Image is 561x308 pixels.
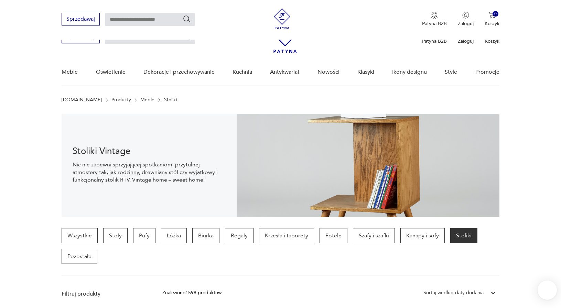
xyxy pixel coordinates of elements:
[422,38,447,44] p: Patyna B2B
[493,11,498,17] div: 0
[164,97,177,103] p: Stoliki
[162,289,222,297] div: Znaleziono 1598 produktów
[272,8,292,29] img: Patyna - sklep z meblami i dekoracjami vintage
[485,20,499,27] p: Koszyk
[458,20,474,27] p: Zaloguj
[103,228,128,243] a: Stoły
[62,17,100,22] a: Sprzedawaj
[133,228,155,243] a: Pufy
[353,228,395,243] a: Szafy i szafki
[488,12,495,19] img: Ikona koszyka
[485,38,499,44] p: Koszyk
[111,97,131,103] a: Produkty
[237,114,499,217] img: 2a258ee3f1fcb5f90a95e384ca329760.jpg
[422,20,447,27] p: Patyna B2B
[259,228,314,243] a: Krzesła i taborety
[431,12,438,19] img: Ikona medalu
[183,15,191,23] button: Szukaj
[423,289,484,297] div: Sortuj według daty dodania
[62,249,97,264] a: Pozostałe
[445,59,457,85] a: Style
[143,59,215,85] a: Dekoracje i przechowywanie
[475,59,499,85] a: Promocje
[161,228,187,243] a: Łóżka
[270,59,300,85] a: Antykwariat
[538,280,557,300] iframe: Smartsupp widget button
[458,12,474,27] button: Zaloguj
[140,97,154,103] a: Meble
[422,12,447,27] button: Patyna B2B
[233,59,252,85] a: Kuchnia
[320,228,347,243] a: Fotele
[458,38,474,44] p: Zaloguj
[62,13,100,25] button: Sprzedawaj
[62,290,146,298] p: Filtruj produkty
[73,161,226,184] p: Nic nie zapewni sprzyjającej spotkaniom, przytulnej atmosfery tak, jak rodzinny, drewniany stół c...
[96,59,126,85] a: Oświetlenie
[73,147,226,155] h1: Stoliki Vintage
[62,228,98,243] a: Wszystkie
[192,228,219,243] a: Biurka
[485,12,499,27] button: 0Koszyk
[462,12,469,19] img: Ikonka użytkownika
[392,59,427,85] a: Ikony designu
[357,59,374,85] a: Klasyki
[225,228,253,243] a: Regały
[62,59,78,85] a: Meble
[450,228,477,243] a: Stoliki
[317,59,339,85] a: Nowości
[422,12,447,27] a: Ikona medaluPatyna B2B
[400,228,445,243] a: Kanapy i sofy
[62,97,102,103] a: [DOMAIN_NAME]
[62,35,100,40] a: Sprzedawaj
